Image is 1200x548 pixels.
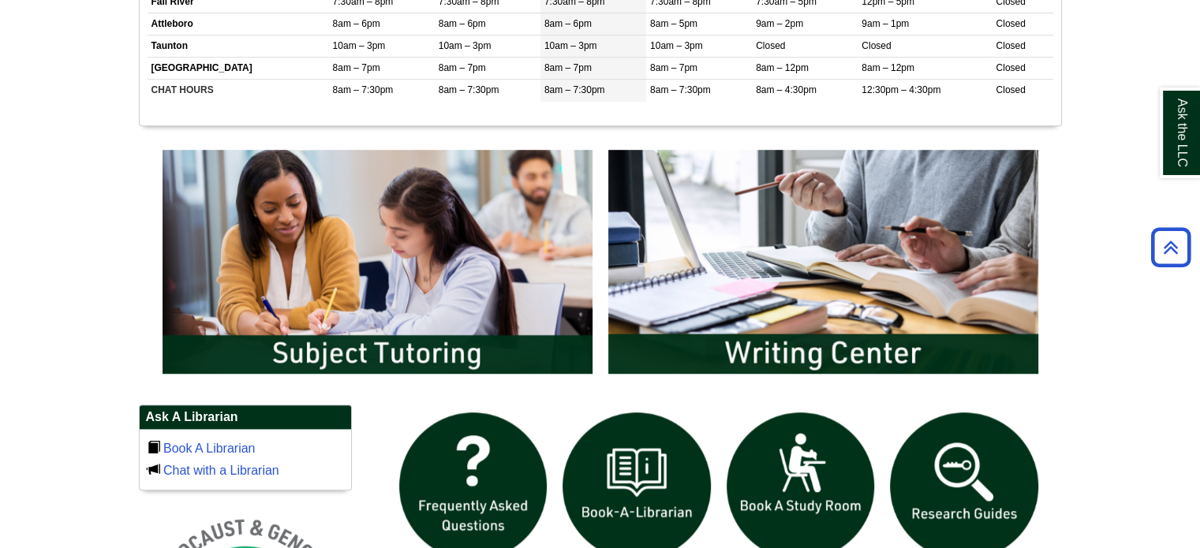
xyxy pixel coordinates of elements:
span: 10am – 3pm [333,40,386,51]
span: Closed [996,40,1025,51]
a: Book A Librarian [163,442,256,455]
span: 12:30pm – 4:30pm [862,84,940,95]
span: 8am – 7pm [544,62,592,73]
span: Closed [756,40,785,51]
span: 8am – 6pm [544,18,592,29]
span: 8am – 7pm [439,62,486,73]
span: 8am – 12pm [862,62,914,73]
td: Taunton [148,35,329,58]
span: Closed [996,84,1025,95]
a: Chat with a Librarian [163,464,279,477]
h2: Ask A Librarian [140,405,351,430]
span: Closed [996,18,1025,29]
span: 8am – 6pm [333,18,380,29]
td: Attleboro [148,13,329,35]
img: Writing Center Information [600,142,1046,382]
span: 8am – 7pm [333,62,380,73]
td: CHAT HOURS [148,80,329,102]
span: 8am – 4:30pm [756,84,817,95]
div: slideshow [155,142,1046,389]
span: 10am – 3pm [650,40,703,51]
span: 8am – 7pm [650,62,697,73]
td: [GEOGRAPHIC_DATA] [148,58,329,80]
span: 8am – 5pm [650,18,697,29]
span: 8am – 12pm [756,62,809,73]
span: 8am – 6pm [439,18,486,29]
span: 8am – 7:30pm [439,84,499,95]
span: 8am – 7:30pm [333,84,394,95]
span: 8am – 7:30pm [544,84,605,95]
span: 9am – 2pm [756,18,803,29]
span: 8am – 7:30pm [650,84,711,95]
a: Back to Top [1146,237,1196,258]
span: Closed [996,62,1025,73]
img: Subject Tutoring Information [155,142,600,382]
span: 10am – 3pm [439,40,492,51]
span: 10am – 3pm [544,40,597,51]
span: Closed [862,40,891,51]
span: 9am – 1pm [862,18,909,29]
